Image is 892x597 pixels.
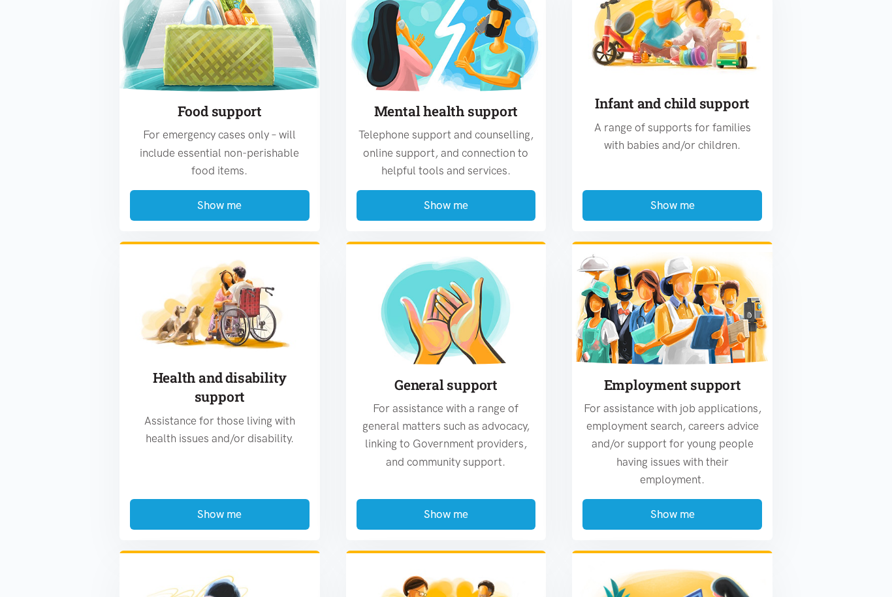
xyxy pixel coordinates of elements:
[357,126,536,180] p: Telephone support and counselling, online support, and connection to helpful tools and services.
[582,94,762,113] h3: Infant and child support
[130,126,310,180] p: For emergency cases only – will include essential non-perishable food items.
[582,119,762,154] p: A range of supports for families with babies and/or children.
[130,499,310,530] button: Show me
[357,499,536,530] button: Show me
[130,368,310,407] h3: Health and disability support
[357,376,536,395] h3: General support
[357,400,536,471] p: For assistance with a range of general matters such as advocacy, linking to Government providers,...
[357,102,536,121] h3: Mental health support
[582,190,762,221] button: Show me
[582,499,762,530] button: Show me
[582,376,762,395] h3: Employment support
[357,190,536,221] button: Show me
[582,400,762,489] p: For assistance with job applications, employment search, careers advice and/or support for young ...
[130,190,310,221] button: Show me
[130,412,310,447] p: Assistance for those living with health issues and/or disability.
[130,102,310,121] h3: Food support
